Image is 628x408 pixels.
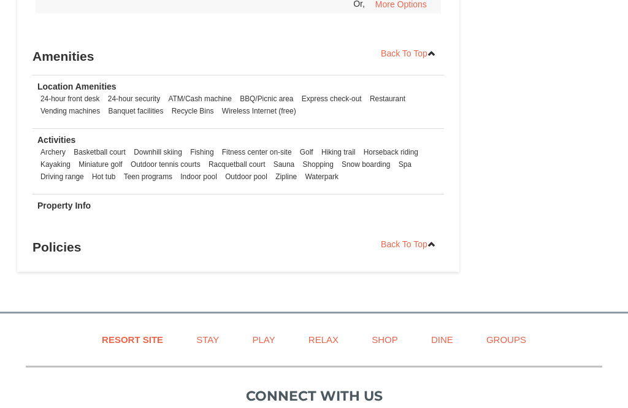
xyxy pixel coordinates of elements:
li: Fishing [187,146,216,158]
a: Relax [293,326,354,353]
li: 24-hour security [105,93,163,105]
li: Fitness center on-site [219,146,295,158]
li: Vending machines [37,105,103,117]
li: Express check-out [299,93,365,105]
li: Archery [37,146,69,158]
li: Hiking trail [318,146,359,158]
a: Groups [471,326,542,353]
a: Back To Top [373,44,444,63]
li: Indoor pool [177,171,220,183]
li: Racquetball court [205,158,269,171]
li: Spa [396,158,415,171]
strong: Property Info [37,201,91,210]
li: Golf [297,146,316,158]
li: Hot tub [89,171,118,183]
li: Kayaking [37,158,74,171]
li: Snow boarding [339,158,393,171]
strong: Location Amenities [37,82,117,91]
li: Teen programs [121,171,175,183]
li: Downhill skiing [131,146,185,158]
li: Shopping [300,158,337,171]
p: Connect with us [26,386,602,406]
li: Sauna [270,158,297,171]
li: Recycle Bins [169,105,217,117]
h3: Amenities [33,44,444,69]
li: Zipline [272,171,300,183]
li: Outdoor pool [222,171,270,183]
li: Outdoor tennis courts [128,158,204,171]
a: Play [237,326,290,353]
li: ATM/Cash machine [165,93,235,105]
a: Stay [181,326,234,353]
li: 24-hour front desk [37,93,103,105]
li: Wireless Internet (free) [219,105,299,117]
li: Horseback riding [361,146,421,158]
li: Miniature golf [75,158,125,171]
a: Dine [416,326,469,353]
strong: Activities [37,135,75,145]
li: Banquet facilities [105,105,167,117]
a: Resort Site [86,326,178,353]
h3: Policies [33,235,444,260]
li: BBQ/Picnic area [237,93,296,105]
a: Shop [356,326,413,353]
a: Back To Top [373,235,444,253]
li: Waterpark [302,171,342,183]
li: Basketball court [71,146,129,158]
li: Restaurant [367,93,408,105]
li: Driving range [37,171,87,183]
